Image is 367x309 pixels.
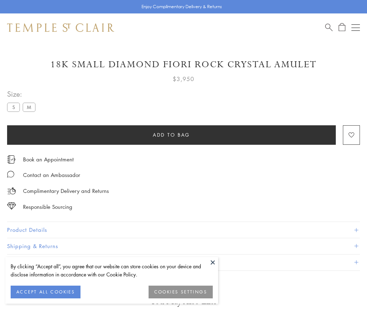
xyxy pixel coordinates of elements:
img: icon_appointment.svg [7,155,16,164]
button: COOKIES SETTINGS [149,286,213,298]
div: Responsible Sourcing [23,202,72,211]
p: Enjoy Complimentary Delivery & Returns [141,3,222,10]
img: icon_sourcing.svg [7,202,16,210]
button: Gifting [7,254,360,270]
button: Add to bag [7,125,336,145]
img: MessageIcon-01_2.svg [7,171,14,178]
img: Temple St. Clair [7,23,114,32]
span: Size: [7,88,38,100]
div: Contact an Ambassador [23,171,80,179]
label: S [7,103,20,111]
span: Add to bag [153,131,190,139]
p: Complimentary Delivery and Returns [23,187,109,195]
button: Shipping & Returns [7,238,360,254]
button: Product Details [7,222,360,238]
button: ACCEPT ALL COOKIES [11,286,80,298]
div: By clicking “Accept all”, you agree that our website can store cookies on your device and disclos... [11,262,213,279]
a: Book an Appointment [23,155,74,163]
span: $3,950 [173,74,194,84]
img: icon_delivery.svg [7,187,16,195]
a: Search [325,23,333,32]
a: Open Shopping Bag [339,23,345,32]
h1: 18K Small Diamond Fiori Rock Crystal Amulet [7,58,360,71]
button: Open navigation [351,23,360,32]
label: M [23,103,35,111]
